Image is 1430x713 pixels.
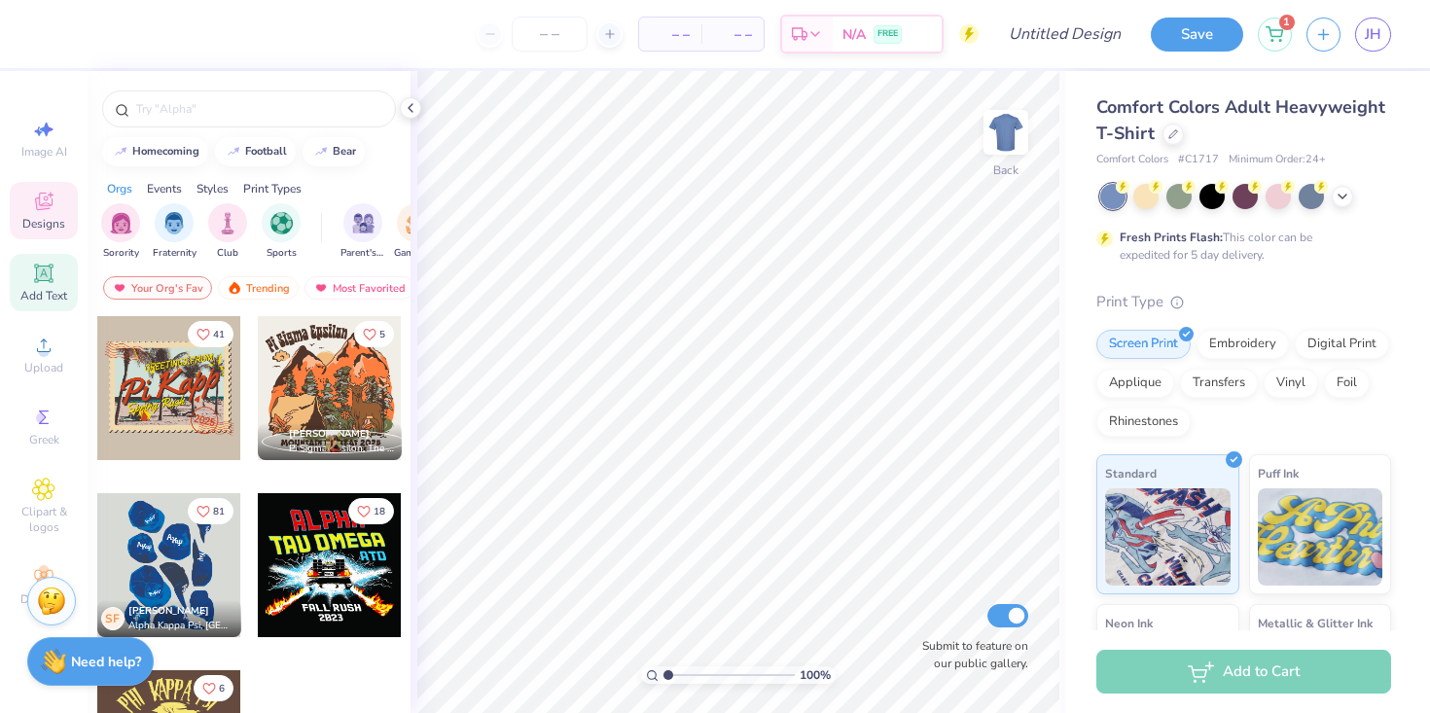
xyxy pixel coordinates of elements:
label: Submit to feature on our public gallery. [912,637,1028,672]
span: Decorate [20,591,67,607]
div: This color can be expedited for 5 day delivery. [1120,229,1359,264]
span: – – [713,24,752,45]
span: Image AI [21,144,67,160]
span: Neon Ink [1105,613,1153,633]
span: 100 % [800,666,831,684]
span: Puff Ink [1258,463,1299,483]
img: Standard [1105,488,1231,586]
span: Sorority [103,246,139,261]
div: bear [333,146,356,157]
div: filter for Club [208,203,247,261]
div: Back [993,161,1019,179]
a: JH [1355,18,1391,52]
img: Puff Ink [1258,488,1383,586]
span: Alpha Kappa Psi, [GEOGRAPHIC_DATA] [128,619,233,633]
div: Trending [218,276,299,300]
button: Like [188,498,233,524]
div: Styles [197,180,229,197]
input: Try "Alpha" [134,99,383,119]
button: filter button [262,203,301,261]
span: Greek [29,432,59,447]
strong: Fresh Prints Flash: [1120,230,1223,245]
div: filter for Fraternity [153,203,197,261]
span: 1 [1279,15,1295,30]
span: Add Text [20,288,67,303]
span: Comfort Colors [1096,152,1168,168]
span: FREE [877,27,898,41]
img: Parent's Weekend Image [352,212,375,234]
span: 81 [213,507,225,517]
span: Sports [267,246,297,261]
span: 18 [374,507,385,517]
span: Comfort Colors Adult Heavyweight T-Shirt [1096,95,1385,145]
img: Club Image [217,212,238,234]
span: Parent's Weekend [340,246,385,261]
span: Designs [22,216,65,232]
img: most_fav.gif [313,281,329,295]
strong: Need help? [71,653,141,671]
div: Your Org's Fav [103,276,212,300]
span: Pi Sigma Epsilon, The [US_STATE][GEOGRAPHIC_DATA] [289,442,394,456]
button: filter button [101,203,140,261]
div: filter for Parent's Weekend [340,203,385,261]
img: Fraternity Image [163,212,185,234]
span: Upload [24,360,63,375]
div: homecoming [132,146,199,157]
img: Back [986,113,1025,152]
div: Orgs [107,180,132,197]
span: Standard [1105,463,1157,483]
div: Foil [1324,369,1370,398]
span: N/A [842,24,866,45]
button: filter button [394,203,439,261]
div: Embroidery [1197,330,1289,359]
img: Game Day Image [406,212,428,234]
button: football [215,137,296,166]
img: trending.gif [227,281,242,295]
span: Clipart & logos [10,504,78,535]
button: Like [354,321,394,347]
button: filter button [340,203,385,261]
div: SF [101,607,125,630]
div: Events [147,180,182,197]
img: most_fav.gif [112,281,127,295]
div: Transfers [1180,369,1258,398]
img: trend_line.gif [226,146,241,158]
span: Fraternity [153,246,197,261]
div: filter for Sorority [101,203,140,261]
div: Most Favorited [304,276,414,300]
span: Minimum Order: 24 + [1229,152,1326,168]
span: [PERSON_NAME] [289,427,370,441]
span: Metallic & Glitter Ink [1258,613,1373,633]
button: Like [194,675,233,701]
div: football [245,146,287,157]
span: 6 [219,684,225,694]
span: # C1717 [1178,152,1219,168]
img: trend_line.gif [113,146,128,158]
input: – – [512,17,588,52]
button: Save [1151,18,1243,52]
button: Like [188,321,233,347]
div: Screen Print [1096,330,1191,359]
button: filter button [153,203,197,261]
button: homecoming [102,137,208,166]
div: Vinyl [1264,369,1318,398]
span: – – [651,24,690,45]
div: Rhinestones [1096,408,1191,437]
input: Untitled Design [993,15,1136,53]
div: Digital Print [1295,330,1389,359]
span: JH [1365,23,1381,46]
img: Sports Image [270,212,293,234]
div: filter for Sports [262,203,301,261]
span: Game Day [394,246,439,261]
img: trend_line.gif [313,146,329,158]
span: Club [217,246,238,261]
span: [PERSON_NAME] [128,604,209,618]
button: bear [303,137,365,166]
button: filter button [208,203,247,261]
button: Like [348,498,394,524]
span: 41 [213,330,225,339]
img: Sorority Image [110,212,132,234]
div: filter for Game Day [394,203,439,261]
div: Applique [1096,369,1174,398]
div: Print Type [1096,291,1391,313]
